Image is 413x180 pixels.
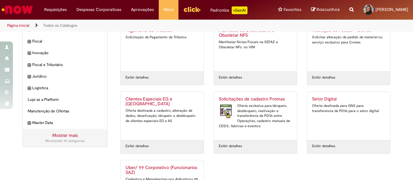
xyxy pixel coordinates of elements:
span: Favoritos [284,6,301,13]
img: ServiceNow [1,3,34,16]
a: Solicitações de cadastro Promax Solicitações de cadastro Promax Oferta exclusiva para bloqueio, d... [214,92,297,140]
a: Página inicial [7,23,29,28]
i: expandir categoria Master Data [28,120,31,127]
div: Oferta destinada para GNS para transferencia de PDVs para o setor digital [312,103,385,113]
a: Exibir detalhes [312,75,335,80]
div: expandir categoria Inovação Inovação [23,47,107,59]
span: Aprovações [131,6,154,13]
h2: Solicitações de cadastro Promax [219,97,292,102]
a: Mostrar mais [52,132,78,138]
span: Manutenção de Ofertas [28,109,102,114]
img: click_logo_yellow_360x200.png [183,5,201,14]
a: Todos os Catálogos [43,23,77,28]
a: Exibir detalhes [312,144,335,149]
a: Setor Digital Oferta destinada para GNS para transferencia de PDVs para o setor digital [307,92,390,140]
div: expandir categoria Master Data Master Data [23,117,107,129]
a: Exibir detalhes [126,144,149,149]
span: Lupi as a Platform [28,97,102,102]
div: Oferta exclusiva para bloqueio, desbloqueio, reativação e transferência de PDVs entre Operações, ... [219,103,292,129]
div: expandir categoria Fiscal e Tributário Fiscal e Tributário [23,59,107,71]
span: Rascunhos [317,6,340,13]
a: Exibir detalhes [219,144,242,149]
h2: Uber/ 99 Corporativo (Funcionarios SAZ) [126,165,199,175]
span: More [164,6,174,13]
h2: Clientes Especiais EG e AS [126,97,199,107]
span: Requisições [44,6,67,13]
a: Alteração de Pedido - Comex Solicitar alteração de pedido de material ou serviço exclusivo para C... [307,23,390,71]
a: Pagamento de Tributos Solicitação de Pagamento de Tributos [121,23,204,71]
ul: Trilhas de página [5,20,270,32]
div: expandir categoria Jurídico Jurídico [23,71,107,82]
div: Manutenção de Ofertas [23,105,107,117]
a: Rascunhos [311,7,340,13]
i: expandir categoria Jurídico [28,74,31,80]
span: Master Data [32,120,102,126]
span: Despesas Corporativas [76,6,121,13]
div: Oferta destinada a cadastro, alteração de dados, desativação, bloqueio e desbloqueio de clientes ... [126,108,199,123]
a: Manifesto do Destinatário e Obsoletar NFS Manifestar Notas Fiscais na SEFAZ e Obsoletar NFs. no VIM [214,23,297,71]
img: Solicitações de cadastro Promax [219,103,234,119]
div: Solicitar alteração de pedido de material ou serviço exclusivo para Comex [312,35,385,45]
span: Fiscal [32,39,102,44]
div: Solicitação de Pagamento de Tributos [126,35,199,40]
h2: Setor Digital [312,97,385,102]
div: expandir categoria Fiscal Fiscal [23,35,107,47]
h2: Manifesto do Destinatário e Obsoletar NFS [219,28,292,38]
a: Exibir detalhes [219,75,242,80]
span: Jurídico [32,74,102,79]
div: Lupi as a Platform [23,94,107,106]
span: Inovação [32,50,102,56]
span: Fiscal e Tributário [32,62,102,68]
div: Manifestar Notas Fiscais na SEFAZ e Obsoletar NFs. no VIM [219,40,292,50]
a: Clientes Especiais EG e [GEOGRAPHIC_DATA] Oferta destinada a cadastro, alteração de dados, desati... [121,92,204,140]
i: expandir categoria Logistica [28,85,31,92]
i: expandir categoria Fiscal e Tributário [28,62,31,69]
i: expandir categoria Fiscal [28,39,31,45]
i: expandir categoria Inovação [28,50,31,57]
div: Mostrando 15 categorias [28,138,102,144]
span: Logistica [32,85,102,91]
div: expandir categoria Logistica Logistica [23,82,107,94]
p: +GenAi [232,6,247,14]
a: Exibir detalhes [126,75,149,80]
div: Padroniza [210,6,247,14]
span: [PERSON_NAME] [376,7,408,12]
